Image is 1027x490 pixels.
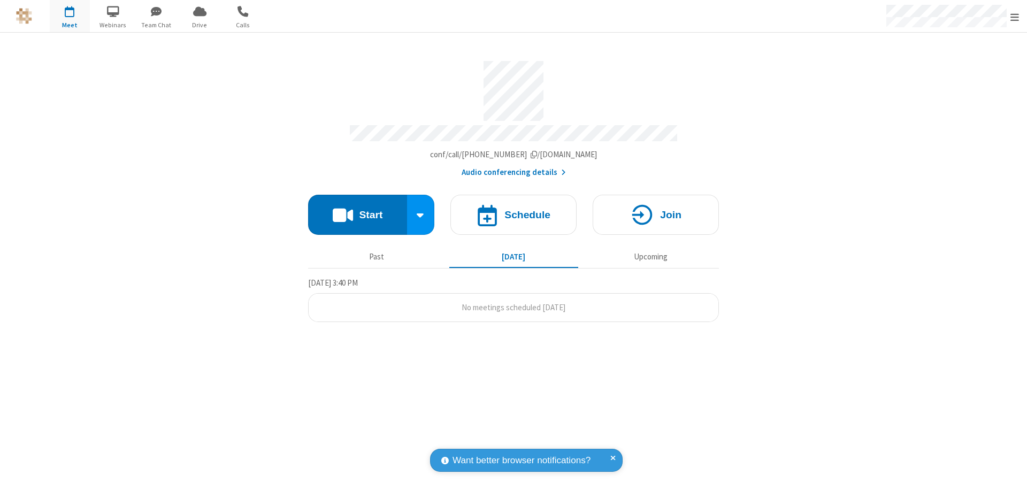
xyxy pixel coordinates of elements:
[1000,462,1019,483] iframe: Chat
[593,195,719,235] button: Join
[223,20,263,30] span: Calls
[462,302,565,312] span: No meetings scheduled [DATE]
[308,195,407,235] button: Start
[453,454,591,468] span: Want better browser notifications?
[359,210,382,220] h4: Start
[308,53,719,179] section: Account details
[93,20,133,30] span: Webinars
[308,277,719,323] section: Today's Meetings
[449,247,578,267] button: [DATE]
[504,210,550,220] h4: Schedule
[450,195,577,235] button: Schedule
[462,166,566,179] button: Audio conferencing details
[660,210,681,220] h4: Join
[312,247,441,267] button: Past
[430,149,597,161] button: Copy my meeting room linkCopy my meeting room link
[136,20,177,30] span: Team Chat
[50,20,90,30] span: Meet
[586,247,715,267] button: Upcoming
[430,149,597,159] span: Copy my meeting room link
[308,278,358,288] span: [DATE] 3:40 PM
[407,195,435,235] div: Start conference options
[16,8,32,24] img: QA Selenium DO NOT DELETE OR CHANGE
[180,20,220,30] span: Drive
